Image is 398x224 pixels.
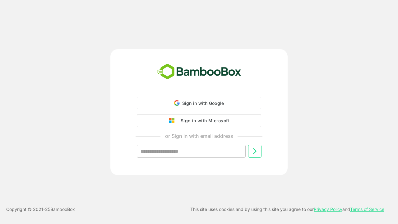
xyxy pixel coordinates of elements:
a: Terms of Service [350,207,384,212]
img: bamboobox [154,62,245,82]
span: Sign in with Google [182,100,224,106]
img: google [169,118,178,124]
div: Sign in with Microsoft [178,117,229,125]
button: Sign in with Microsoft [137,114,261,127]
p: or Sign in with email address [165,132,233,140]
p: Copyright © 2021- 25 BambooBox [6,206,75,213]
div: Sign in with Google [137,97,261,109]
a: Privacy Policy [314,207,342,212]
p: This site uses cookies and by using this site you agree to our and [190,206,384,213]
